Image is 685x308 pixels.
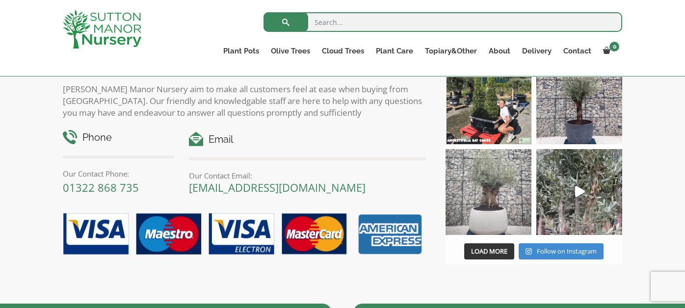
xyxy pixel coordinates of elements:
[189,132,426,147] h4: Email
[557,44,597,58] a: Contact
[55,207,426,261] img: payment-options.png
[464,243,514,260] button: Load More
[536,149,622,235] img: New arrivals Monday morning of beautiful olive trees 🤩🤩 The weather is beautiful this summer, gre...
[519,243,604,260] a: Instagram Follow on Instagram
[419,44,483,58] a: Topiary&Other
[63,130,174,145] h4: Phone
[189,180,366,195] a: [EMAIL_ADDRESS][DOMAIN_NAME]
[316,44,370,58] a: Cloud Trees
[63,180,139,195] a: 01322 868 735
[63,83,426,119] p: [PERSON_NAME] Manor Nursery aim to make all customers feel at ease when buying from [GEOGRAPHIC_D...
[471,247,507,256] span: Load More
[609,42,619,51] span: 0
[536,58,622,144] img: A beautiful multi-stem Spanish Olive tree potted in our luxurious fibre clay pots 😍😍
[263,12,622,32] input: Search...
[265,44,316,58] a: Olive Trees
[526,248,532,255] svg: Instagram
[217,44,265,58] a: Plant Pots
[370,44,419,58] a: Plant Care
[483,44,516,58] a: About
[516,44,557,58] a: Delivery
[446,149,531,235] img: Check out this beauty we potted at our nursery today ❤️‍🔥 A huge, ancient gnarled Olive tree plan...
[189,170,426,181] p: Our Contact Email:
[63,10,141,49] img: logo
[537,247,597,256] span: Follow on Instagram
[536,149,622,235] a: Play
[575,186,585,197] svg: Play
[446,58,531,144] img: Our elegant & picturesque Angustifolia Cones are an exquisite addition to your Bay Tree collectio...
[597,44,622,58] a: 0
[63,168,174,180] p: Our Contact Phone:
